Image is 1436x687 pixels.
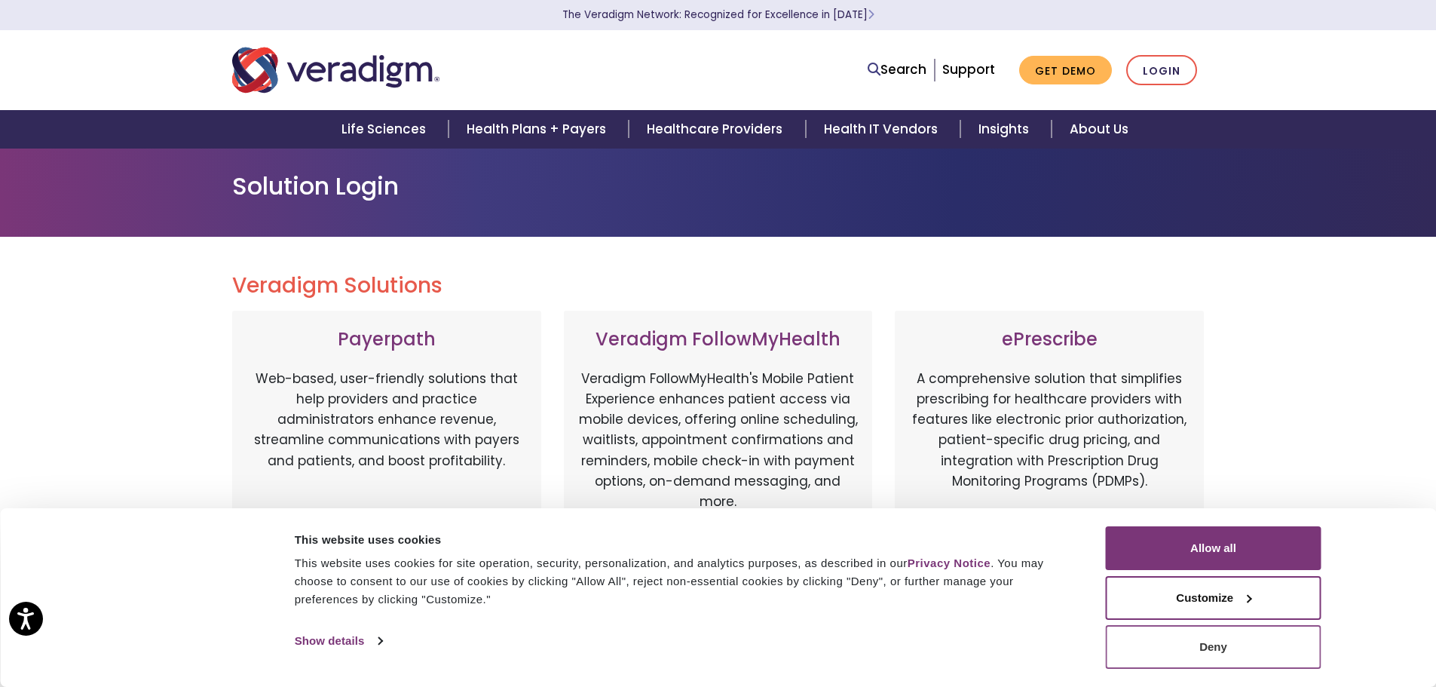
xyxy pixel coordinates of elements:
[910,369,1189,527] p: A comprehensive solution that simplifies prescribing for healthcare providers with features like ...
[1106,625,1321,669] button: Deny
[908,557,991,569] a: Privacy Notice
[910,329,1189,351] h3: ePrescribe
[1106,526,1321,570] button: Allow all
[806,110,960,149] a: Health IT Vendors
[1126,55,1197,86] a: Login
[247,329,526,351] h3: Payerpath
[942,60,995,78] a: Support
[629,110,805,149] a: Healthcare Providers
[232,273,1205,299] h2: Veradigm Solutions
[232,172,1205,201] h1: Solution Login
[1052,110,1147,149] a: About Us
[295,531,1072,549] div: This website uses cookies
[579,329,858,351] h3: Veradigm FollowMyHealth
[247,369,526,527] p: Web-based, user-friendly solutions that help providers and practice administrators enhance revenu...
[562,8,874,22] a: The Veradigm Network: Recognized for Excellence in [DATE]Learn More
[232,45,439,95] img: Veradigm logo
[868,60,926,80] a: Search
[1019,56,1112,85] a: Get Demo
[449,110,629,149] a: Health Plans + Payers
[960,110,1052,149] a: Insights
[579,369,858,512] p: Veradigm FollowMyHealth's Mobile Patient Experience enhances patient access via mobile devices, o...
[295,554,1072,609] div: This website uses cookies for site operation, security, personalization, and analytics purposes, ...
[295,630,382,652] a: Show details
[1106,576,1321,620] button: Customize
[868,8,874,22] span: Learn More
[323,110,449,149] a: Life Sciences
